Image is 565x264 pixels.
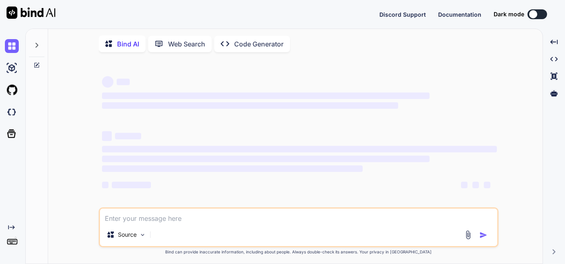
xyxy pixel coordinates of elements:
[5,39,19,53] img: chat
[484,182,490,188] span: ‌
[102,156,430,162] span: ‌
[99,249,499,255] p: Bind can provide inaccurate information, including about people. Always double-check its answers....
[139,231,146,238] img: Pick Models
[102,102,398,109] span: ‌
[102,92,430,99] span: ‌
[379,10,426,19] button: Discord Support
[168,39,205,49] p: Web Search
[102,182,109,188] span: ‌
[463,230,473,240] img: attachment
[5,61,19,75] img: ai-studio
[5,83,19,97] img: githubLight
[102,165,363,172] span: ‌
[494,10,524,18] span: Dark mode
[438,10,481,19] button: Documentation
[379,11,426,18] span: Discord Support
[102,131,112,141] span: ‌
[118,231,137,239] p: Source
[7,7,55,19] img: Bind AI
[5,105,19,119] img: darkCloudIdeIcon
[102,146,497,152] span: ‌
[438,11,481,18] span: Documentation
[117,79,130,85] span: ‌
[112,182,151,188] span: ‌
[479,231,487,239] img: icon
[102,76,113,88] span: ‌
[234,39,284,49] p: Code Generator
[117,39,139,49] p: Bind AI
[472,182,479,188] span: ‌
[115,133,141,139] span: ‌
[461,182,468,188] span: ‌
